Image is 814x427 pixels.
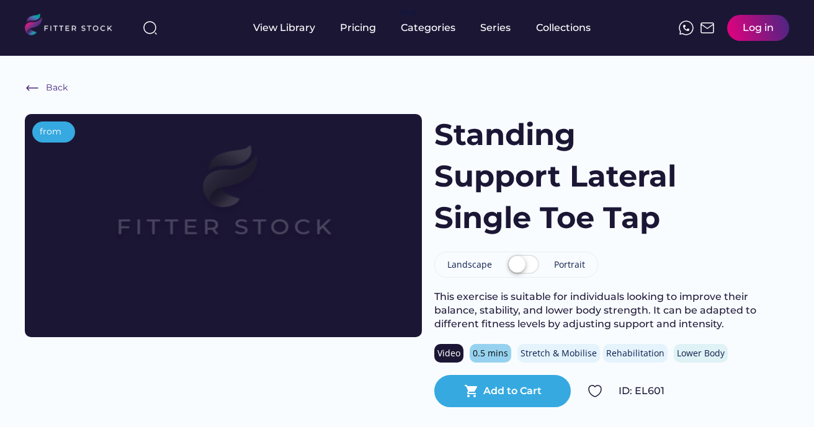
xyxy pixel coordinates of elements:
[434,114,700,239] h1: Standing Support Lateral Single Toe Tap
[401,6,417,19] div: fvck
[606,347,664,359] div: Rehabilitation
[40,126,61,138] div: from
[700,20,715,35] img: Frame%2051.svg
[536,21,591,35] div: Collections
[143,20,158,35] img: search-normal%203.svg
[464,384,479,398] button: shopping_cart
[480,21,511,35] div: Series
[679,20,694,35] img: meteor-icons_whatsapp%20%281%29.svg
[340,21,376,35] div: Pricing
[25,14,123,39] img: LOGO.svg
[619,384,789,398] div: ID: EL601
[401,21,455,35] div: Categories
[588,384,602,398] img: Group%201000002324.svg
[483,384,542,398] div: Add to Cart
[473,347,508,359] div: 0.5 mins
[743,21,774,35] div: Log in
[253,21,315,35] div: View Library
[437,347,460,359] div: Video
[677,347,725,359] div: Lower Body
[25,81,40,95] img: Frame%20%286%29.svg
[65,114,382,293] img: Frame%2079%20%281%29.svg
[434,290,789,332] div: This exercise is suitable for individuals looking to improve their balance, stability, and lower ...
[46,82,68,94] div: Back
[554,258,585,271] div: Portrait
[447,258,492,271] div: Landscape
[762,377,802,415] iframe: chat widget
[521,347,597,359] div: Stretch & Mobilise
